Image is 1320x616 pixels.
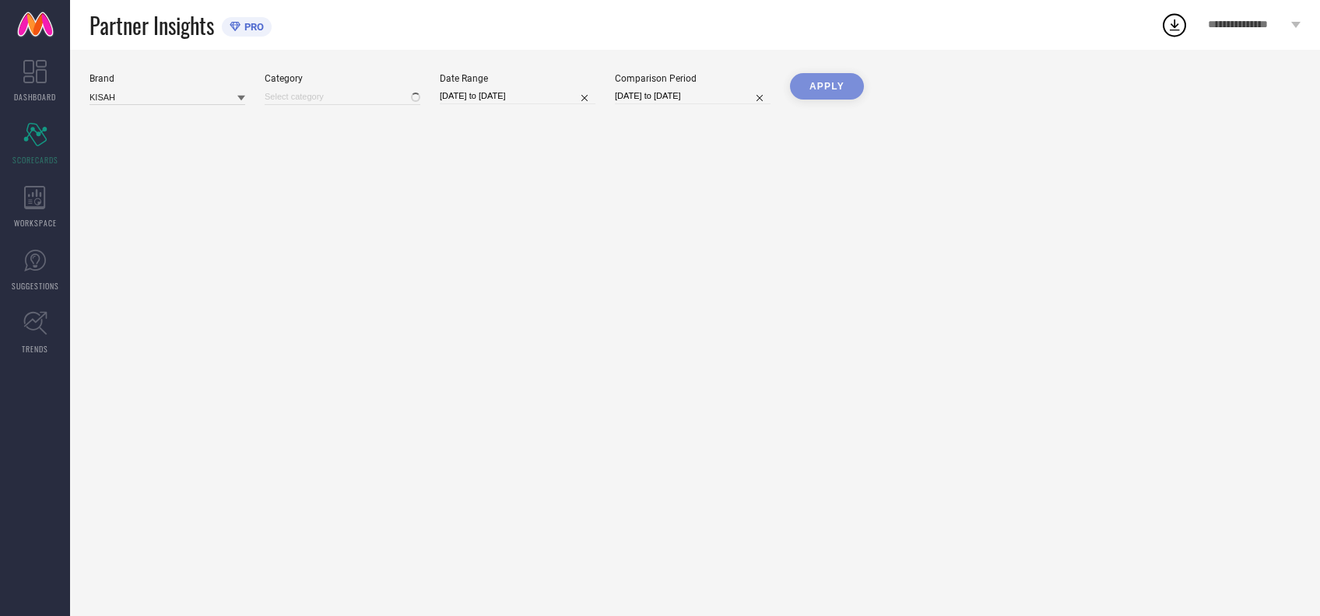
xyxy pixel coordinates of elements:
span: SCORECARDS [12,154,58,166]
div: Date Range [440,73,595,84]
span: PRO [240,21,264,33]
div: Category [265,73,420,84]
span: Partner Insights [90,9,214,41]
div: Comparison Period [615,73,771,84]
div: Open download list [1160,11,1188,39]
span: SUGGESTIONS [12,280,59,292]
span: TRENDS [22,343,48,355]
div: Brand [90,73,245,84]
input: Select date range [440,88,595,104]
input: Select comparison period [615,88,771,104]
span: WORKSPACE [14,217,57,229]
span: DASHBOARD [14,91,56,103]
